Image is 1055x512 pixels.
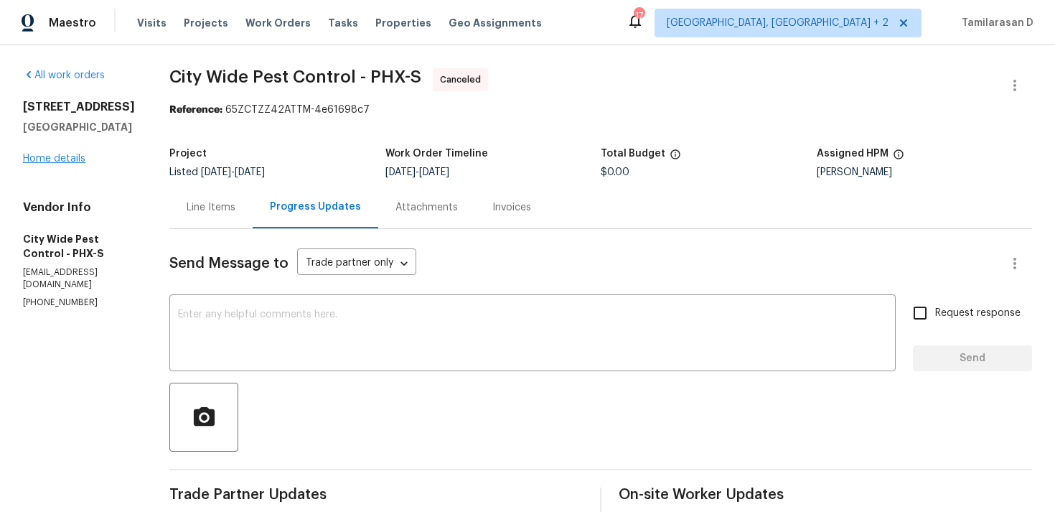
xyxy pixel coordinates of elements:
[385,149,488,159] h5: Work Order Timeline
[23,70,105,80] a: All work orders
[956,16,1033,30] span: Tamilarasan D
[169,256,289,271] span: Send Message to
[23,200,135,215] h4: Vendor Info
[601,167,629,177] span: $0.00
[169,167,265,177] span: Listed
[385,167,449,177] span: -
[817,149,888,159] h5: Assigned HPM
[23,154,85,164] a: Home details
[817,167,1032,177] div: [PERSON_NAME]
[201,167,265,177] span: -
[23,232,135,261] h5: City Wide Pest Control - PHX-S
[375,16,431,30] span: Properties
[634,9,644,23] div: 17
[169,488,583,502] span: Trade Partner Updates
[169,103,1032,117] div: 65ZCTZZ42ATTM-4e61698c7
[385,167,416,177] span: [DATE]
[201,167,231,177] span: [DATE]
[601,149,665,159] h5: Total Budget
[245,16,311,30] span: Work Orders
[492,200,531,215] div: Invoices
[23,120,135,134] h5: [GEOGRAPHIC_DATA]
[449,16,542,30] span: Geo Assignments
[419,167,449,177] span: [DATE]
[23,266,135,291] p: [EMAIL_ADDRESS][DOMAIN_NAME]
[23,100,135,114] h2: [STREET_ADDRESS]
[667,16,888,30] span: [GEOGRAPHIC_DATA], [GEOGRAPHIC_DATA] + 2
[169,105,222,115] b: Reference:
[187,200,235,215] div: Line Items
[328,18,358,28] span: Tasks
[184,16,228,30] span: Projects
[169,68,421,85] span: City Wide Pest Control - PHX-S
[297,252,416,276] div: Trade partner only
[670,149,681,167] span: The total cost of line items that have been proposed by Opendoor. This sum includes line items th...
[935,306,1021,321] span: Request response
[893,149,904,167] span: The hpm assigned to this work order.
[395,200,458,215] div: Attachments
[49,16,96,30] span: Maestro
[169,149,207,159] h5: Project
[23,297,135,309] p: [PHONE_NUMBER]
[270,200,361,214] div: Progress Updates
[440,73,487,87] span: Canceled
[137,16,167,30] span: Visits
[619,488,1032,502] span: On-site Worker Updates
[235,167,265,177] span: [DATE]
